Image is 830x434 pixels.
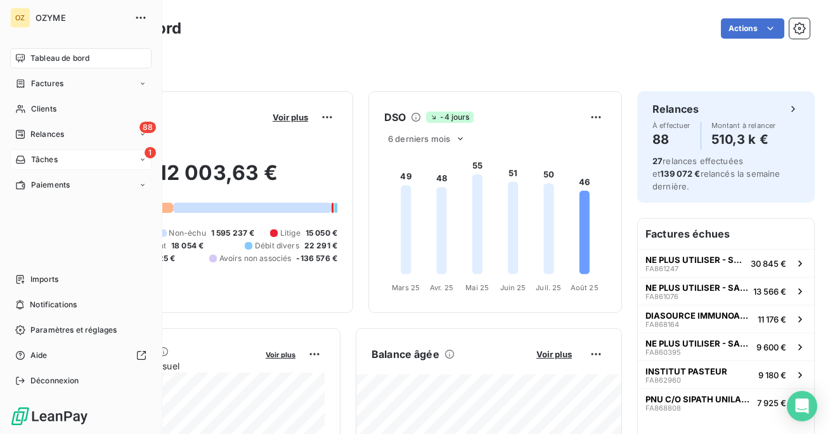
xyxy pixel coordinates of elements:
span: Voir plus [266,350,295,359]
span: Débit divers [255,240,299,252]
span: FA861076 [645,293,678,300]
a: 88Relances [10,124,152,144]
a: Tableau de bord [10,48,152,68]
a: Paiements [10,175,152,195]
h4: 88 [652,129,691,150]
span: NE PLUS UTILISER - SANOFI PASTEUR SA [645,283,748,293]
a: 1Tâches [10,150,152,170]
button: Voir plus [533,348,576,360]
span: Litige [280,227,301,239]
span: Tâches [31,154,58,165]
span: INSTITUT PASTEUR [645,366,727,376]
span: Paiements [31,179,70,191]
span: FA868164 [645,321,679,328]
span: NE PLUS UTILISER - SANOFI PASTEUR SA [645,255,746,265]
tspan: Mai 25 [465,283,489,292]
h4: 510,3 k € [711,129,776,150]
span: -4 jours [426,112,473,123]
h2: 2 112 003,63 € [72,160,337,198]
span: FA861247 [645,265,678,272]
span: 13 566 € [753,286,786,297]
span: FA868808 [645,404,681,412]
img: Logo LeanPay [10,406,89,426]
button: NE PLUS UTILISER - SANOFI PASTEUR SAFA86124730 845 € [638,249,814,277]
span: Clients [31,103,56,115]
span: 9 600 € [756,342,786,352]
a: Aide [10,345,152,366]
span: 11 176 € [758,314,786,324]
span: 27 [652,156,663,166]
span: Déconnexion [30,375,79,386]
tspan: Juin 25 [500,283,526,292]
span: 30 845 € [751,258,786,269]
button: NE PLUS UTILISER - SANOFI PASTEUR SAFA86107613 566 € [638,277,814,305]
h6: Balance âgée [372,347,439,362]
button: PNU C/O SIPATH UNILABSFA8688087 925 € [638,388,814,416]
tspan: Mars 25 [392,283,420,292]
a: Paramètres et réglages [10,320,152,340]
span: Voir plus [536,349,572,359]
a: Factures [10,73,152,94]
tspan: Juil. 25 [536,283,561,292]
span: 6 derniers mois [388,134,450,144]
button: INSTITUT PASTEURFA8629609 180 € [638,361,814,388]
span: Chiffre d'affaires mensuel [72,359,257,373]
span: Non-échu [169,227,206,239]
span: Paramètres et réglages [30,324,117,336]
span: 9 180 € [758,370,786,380]
a: Clients [10,99,152,119]
h6: DSO [384,110,406,125]
button: NE PLUS UTILISER - SANOFI PASTEUR SAFA8603959 600 € [638,333,814,361]
span: Imports [30,274,58,285]
button: Voir plus [269,112,312,123]
span: OZYME [36,13,127,23]
span: 88 [139,122,156,133]
span: 18 054 € [171,240,204,252]
a: Imports [10,269,152,290]
span: -136 576 € [297,253,338,264]
span: 22 291 € [304,240,337,252]
span: À effectuer [652,122,691,129]
span: FA862960 [645,376,681,384]
span: FA860395 [645,348,681,356]
button: Actions [721,18,784,39]
span: Voir plus [273,112,308,122]
div: Open Intercom Messenger [787,391,817,421]
div: OZ [10,8,30,28]
h6: Factures échues [638,219,814,249]
button: DIASOURCE IMMUNOASSAYS SAFA86816411 176 € [638,305,814,333]
span: 139 072 € [660,169,700,179]
span: Montant à relancer [711,122,776,129]
span: Aide [30,350,48,361]
tspan: Avr. 25 [430,283,453,292]
span: 15 050 € [306,227,337,239]
span: Tableau de bord [30,53,89,64]
tspan: Août 25 [571,283,599,292]
span: DIASOURCE IMMUNOASSAYS SA [645,310,753,321]
span: Relances [30,129,64,140]
h6: Relances [652,101,699,117]
span: 7 925 € [757,398,786,408]
span: Factures [31,78,63,89]
span: relances effectuées et relancés la semaine dernière. [652,156,781,191]
span: 1 [145,147,156,158]
span: 1 595 237 € [211,227,255,239]
button: Voir plus [262,348,299,360]
span: PNU C/O SIPATH UNILABS [645,394,752,404]
span: Notifications [30,299,77,310]
span: NE PLUS UTILISER - SANOFI PASTEUR SA [645,338,751,348]
span: Avoirs non associés [219,253,292,264]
